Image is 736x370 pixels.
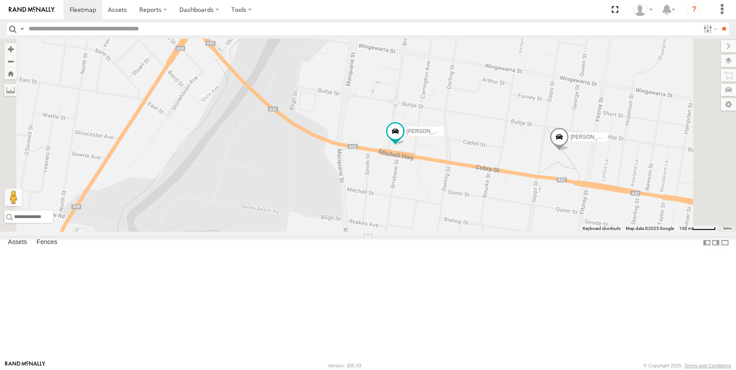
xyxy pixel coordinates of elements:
label: Hide Summary Table [721,236,729,249]
span: Map data ©2025 Google [626,226,674,231]
a: Terms and Conditions [684,363,731,368]
label: Dock Summary Table to the Right [711,236,720,249]
label: Dock Summary Table to the Left [703,236,711,249]
label: Fences [32,237,62,249]
button: Map scale: 100 m per 50 pixels [677,226,718,232]
img: rand-logo.svg [9,7,55,13]
a: Terms [723,227,732,230]
label: Measure [4,84,17,96]
label: Search Query [19,22,26,35]
label: Search Filter Options [700,22,719,35]
div: Jake Allan [630,3,656,16]
button: Zoom in [4,43,17,55]
label: Map Settings [721,98,736,111]
button: Zoom Home [4,67,17,79]
div: Version: 305.03 [328,363,361,368]
label: Assets [4,237,31,249]
div: © Copyright 2025 - [643,363,731,368]
span: 100 m [679,226,692,231]
button: Zoom out [4,55,17,67]
button: Keyboard shortcuts [583,226,621,232]
a: Visit our Website [5,361,45,370]
span: [PERSON_NAME] [571,134,614,140]
i: ? [687,3,701,17]
span: [PERSON_NAME] [PERSON_NAME] New [407,128,507,134]
button: Drag Pegman onto the map to open Street View [4,189,22,206]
